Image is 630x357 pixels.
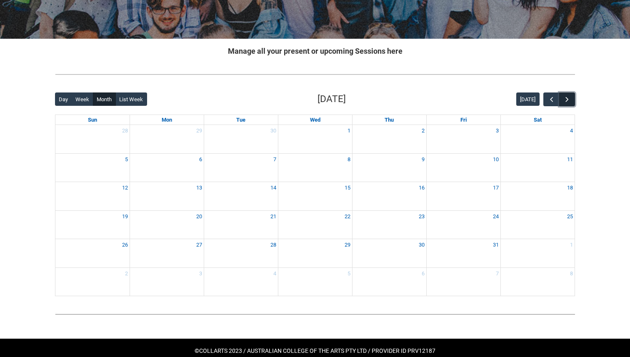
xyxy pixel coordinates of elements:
a: Go to October 5, 2025 [123,154,130,165]
a: Go to November 2, 2025 [123,268,130,280]
td: Go to October 2, 2025 [352,125,426,153]
td: Go to October 12, 2025 [55,182,130,211]
a: Go to October 11, 2025 [565,154,575,165]
button: Next Month [559,92,575,106]
td: Go to October 11, 2025 [500,153,575,182]
a: Go to November 8, 2025 [568,268,575,280]
td: Go to October 4, 2025 [500,125,575,153]
td: Go to October 26, 2025 [55,239,130,268]
a: Go to September 28, 2025 [120,125,130,137]
button: Day [55,92,72,106]
a: Friday [459,115,468,125]
td: Go to October 13, 2025 [130,182,204,211]
a: Go to October 17, 2025 [491,182,500,194]
a: Go to October 27, 2025 [195,239,204,251]
a: Go to November 4, 2025 [272,268,278,280]
a: Go to October 19, 2025 [120,211,130,222]
a: Go to October 20, 2025 [195,211,204,222]
h2: Manage all your present or upcoming Sessions here [55,45,575,57]
td: Go to October 19, 2025 [55,210,130,239]
td: Go to October 23, 2025 [352,210,426,239]
a: Go to October 29, 2025 [343,239,352,251]
td: Go to November 3, 2025 [130,267,204,296]
button: List Week [115,92,147,106]
a: Go to October 28, 2025 [269,239,278,251]
a: Go to October 6, 2025 [197,154,204,165]
a: Go to November 7, 2025 [494,268,500,280]
td: Go to November 2, 2025 [55,267,130,296]
td: Go to October 7, 2025 [204,153,278,182]
button: Previous Month [543,92,559,106]
td: Go to October 21, 2025 [204,210,278,239]
button: Month [93,92,116,106]
img: REDU_GREY_LINE [55,310,575,318]
a: Go to October 30, 2025 [417,239,426,251]
a: Thursday [383,115,395,125]
a: Go to November 3, 2025 [197,268,204,280]
h2: [DATE] [317,92,346,106]
td: Go to October 20, 2025 [130,210,204,239]
td: Go to October 10, 2025 [426,153,500,182]
td: Go to November 6, 2025 [352,267,426,296]
a: Go to October 18, 2025 [565,182,575,194]
a: Go to October 16, 2025 [417,182,426,194]
td: Go to November 7, 2025 [426,267,500,296]
button: Week [72,92,93,106]
td: Go to October 18, 2025 [500,182,575,211]
a: Go to October 3, 2025 [494,125,500,137]
a: Go to October 15, 2025 [343,182,352,194]
td: Go to October 16, 2025 [352,182,426,211]
td: Go to September 28, 2025 [55,125,130,153]
td: Go to October 1, 2025 [278,125,352,153]
td: Go to October 28, 2025 [204,239,278,268]
a: Go to October 7, 2025 [272,154,278,165]
a: Wednesday [308,115,322,125]
td: Go to September 30, 2025 [204,125,278,153]
a: Go to October 26, 2025 [120,239,130,251]
a: Go to October 9, 2025 [420,154,426,165]
a: Go to October 23, 2025 [417,211,426,222]
a: Saturday [532,115,543,125]
td: Go to October 22, 2025 [278,210,352,239]
td: Go to October 14, 2025 [204,182,278,211]
td: Go to October 31, 2025 [426,239,500,268]
a: Go to November 1, 2025 [568,239,575,251]
a: Go to October 2, 2025 [420,125,426,137]
td: Go to October 9, 2025 [352,153,426,182]
button: [DATE] [516,92,540,106]
td: Go to November 8, 2025 [500,267,575,296]
td: Go to October 29, 2025 [278,239,352,268]
a: Sunday [86,115,99,125]
td: Go to October 24, 2025 [426,210,500,239]
a: Go to October 31, 2025 [491,239,500,251]
td: Go to October 5, 2025 [55,153,130,182]
td: Go to November 5, 2025 [278,267,352,296]
a: Go to October 12, 2025 [120,182,130,194]
a: Go to October 8, 2025 [346,154,352,165]
td: Go to November 4, 2025 [204,267,278,296]
td: Go to October 17, 2025 [426,182,500,211]
td: Go to October 27, 2025 [130,239,204,268]
a: Go to October 1, 2025 [346,125,352,137]
td: Go to November 1, 2025 [500,239,575,268]
td: Go to October 3, 2025 [426,125,500,153]
td: Go to October 30, 2025 [352,239,426,268]
a: Go to October 21, 2025 [269,211,278,222]
td: Go to October 25, 2025 [500,210,575,239]
a: Monday [160,115,174,125]
td: Go to September 29, 2025 [130,125,204,153]
a: Go to November 6, 2025 [420,268,426,280]
a: Go to September 29, 2025 [195,125,204,137]
a: Go to October 14, 2025 [269,182,278,194]
td: Go to October 8, 2025 [278,153,352,182]
a: Go to October 24, 2025 [491,211,500,222]
a: Tuesday [235,115,247,125]
a: Go to October 13, 2025 [195,182,204,194]
img: REDU_GREY_LINE [55,70,575,79]
a: Go to October 4, 2025 [568,125,575,137]
a: Go to November 5, 2025 [346,268,352,280]
td: Go to October 6, 2025 [130,153,204,182]
a: Go to October 25, 2025 [565,211,575,222]
a: Go to September 30, 2025 [269,125,278,137]
a: Go to October 22, 2025 [343,211,352,222]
